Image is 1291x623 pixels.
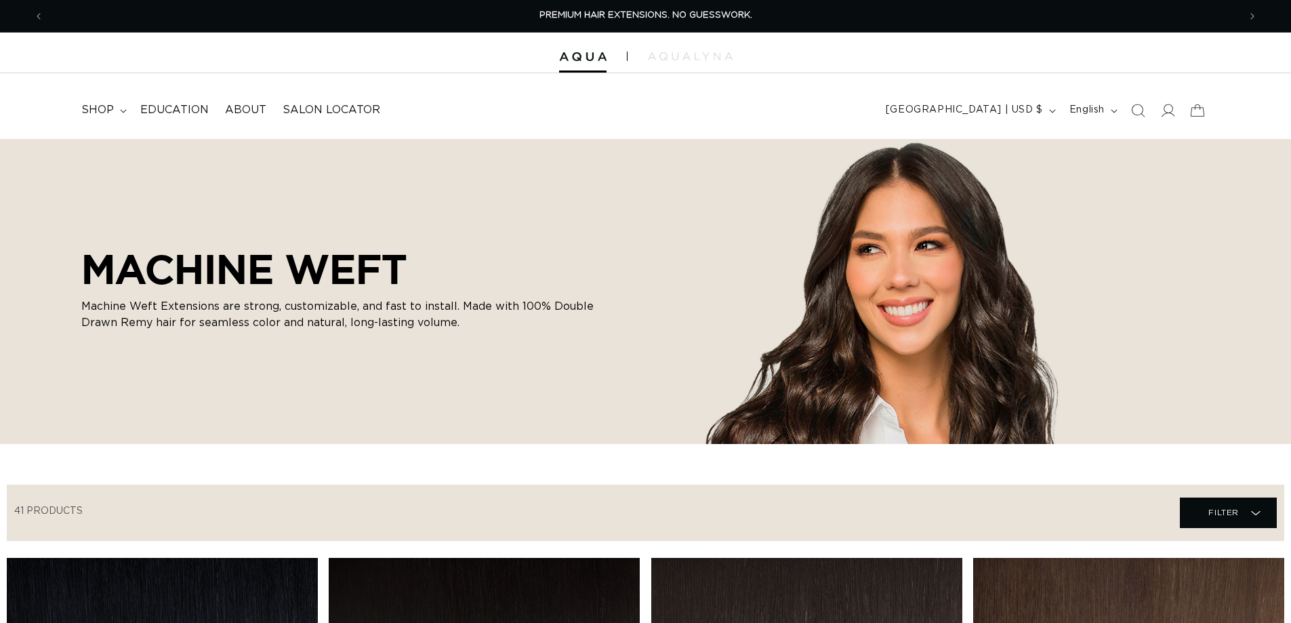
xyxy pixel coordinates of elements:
a: Education [132,95,217,125]
span: English [1069,103,1105,117]
span: 41 products [14,506,83,516]
summary: shop [73,95,132,125]
span: Education [140,103,209,117]
summary: Filter [1180,498,1277,528]
span: PREMIUM HAIR EXTENSIONS. NO GUESSWORK. [539,11,752,20]
span: Filter [1208,500,1239,525]
span: [GEOGRAPHIC_DATA] | USD $ [886,103,1043,117]
button: Previous announcement [24,3,54,29]
img: Aqua Hair Extensions [559,52,607,62]
button: English [1061,98,1123,123]
button: [GEOGRAPHIC_DATA] | USD $ [878,98,1061,123]
a: About [217,95,274,125]
a: Salon Locator [274,95,388,125]
p: Machine Weft Extensions are strong, customizable, and fast to install. Made with 100% Double Draw... [81,298,596,331]
img: aqualyna.com [648,52,733,60]
span: Salon Locator [283,103,380,117]
h2: MACHINE WEFT [81,245,596,293]
span: shop [81,103,114,117]
button: Next announcement [1237,3,1267,29]
span: About [225,103,266,117]
summary: Search [1123,96,1153,125]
